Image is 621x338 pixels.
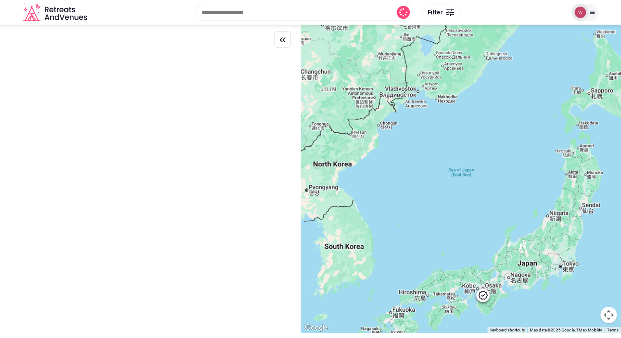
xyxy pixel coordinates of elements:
a: Terms [607,328,619,332]
a: Open this area in Google Maps (opens a new window) [303,322,330,333]
svg: Retreats and Venues company logo [23,3,89,22]
img: Google [303,322,330,333]
button: Filter [422,5,460,20]
a: Visit the homepage [23,3,89,22]
span: Filter [428,8,443,16]
img: William Chin [575,7,586,18]
button: Map camera controls [600,307,617,323]
button: Keyboard shortcuts [490,327,525,333]
span: Map data ©2025 Google, TMap Mobility [530,328,602,332]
